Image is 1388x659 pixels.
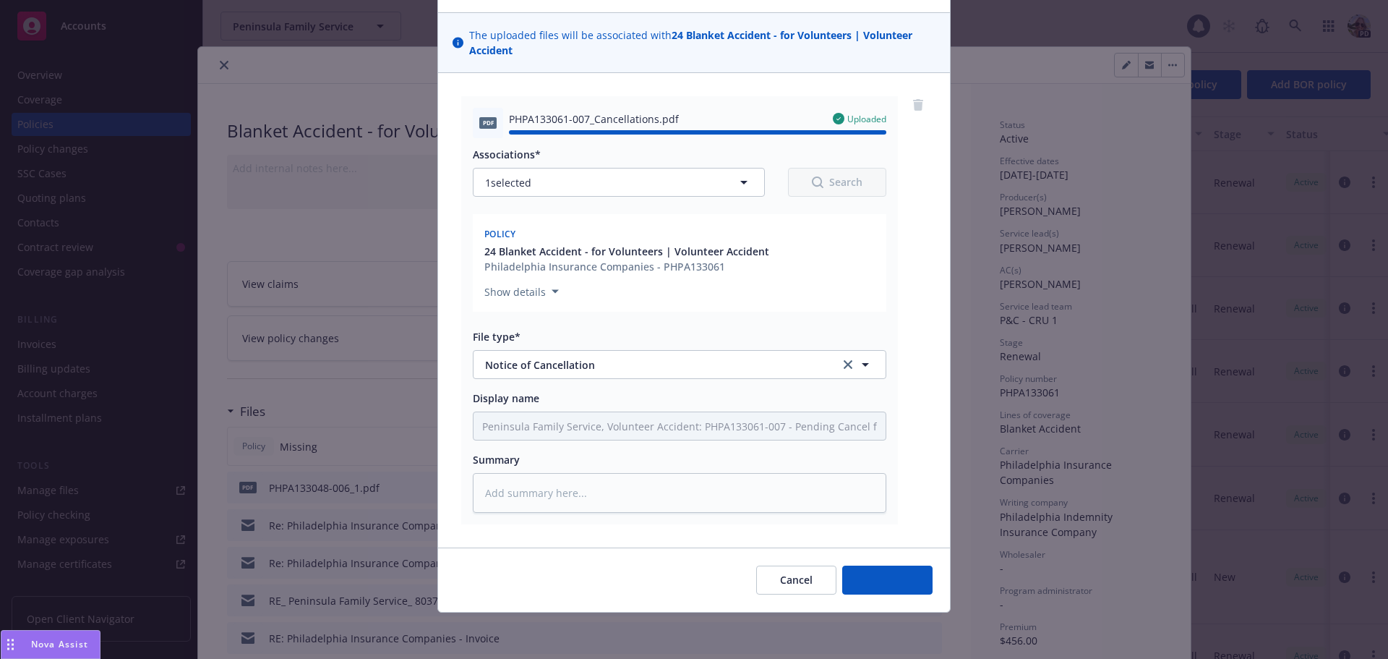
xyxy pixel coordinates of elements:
span: Add files [866,573,909,587]
span: Cancel [780,573,813,587]
button: Cancel [756,566,836,595]
button: Nova Assist [1,630,100,659]
button: Add files [842,566,933,595]
div: Drag to move [1,631,20,658]
span: Summary [473,453,520,467]
input: Add display name here... [474,412,886,440]
span: Nova Assist [31,638,88,650]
